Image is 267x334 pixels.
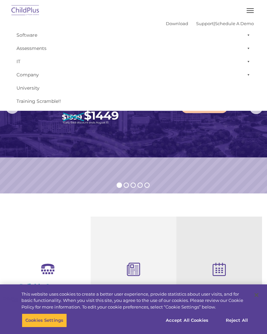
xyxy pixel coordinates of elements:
[13,42,254,55] a: Assessments
[21,291,249,311] div: This website uses cookies to create a better user experience, provide statistics about user visit...
[249,288,264,302] button: Close
[13,81,254,95] a: University
[13,68,254,81] a: Company
[13,55,254,68] a: IT
[181,284,257,291] h4: Free Regional Meetings
[13,28,254,42] a: Software
[216,313,257,327] button: Reject All
[166,21,188,26] a: Download
[162,313,212,327] button: Accept All Cookies
[13,95,254,108] a: Training Scramble!!
[166,21,254,26] font: |
[96,284,171,306] h4: Child Development Assessments in ChildPlus
[22,313,67,327] button: Cookies Settings
[10,283,86,297] h4: Reliable Customer Support
[215,21,254,26] a: Schedule A Demo
[10,3,41,19] img: ChildPlus by Procare Solutions
[196,21,214,26] a: Support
